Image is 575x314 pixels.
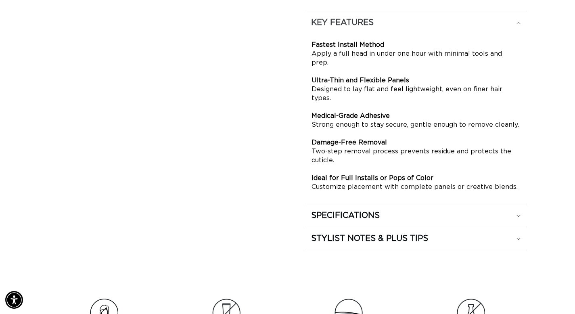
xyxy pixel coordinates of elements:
[305,11,527,34] summary: KEY FEATURES
[311,210,380,221] h2: SPECIFICATIONS
[312,77,409,84] strong: Ultra-Thin and Flexible Panels
[312,113,390,119] strong: Medical-Grade Adhesive
[312,139,387,146] strong: Damage-Free Removal
[312,175,433,181] strong: Ideal for Full Installs or Pops of Color
[305,204,527,227] summary: SPECIFICATIONS
[312,42,384,48] strong: Fastest Install Method
[311,17,374,28] h2: KEY FEATURES
[311,233,428,244] h2: STYLIST NOTES & PLUS TIPS
[312,40,520,191] p: Apply a full head in under one hour with minimal tools and prep. Designed to lay flat and feel li...
[305,227,527,250] summary: STYLIST NOTES & PLUS TIPS
[5,291,23,309] div: Accessibility Menu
